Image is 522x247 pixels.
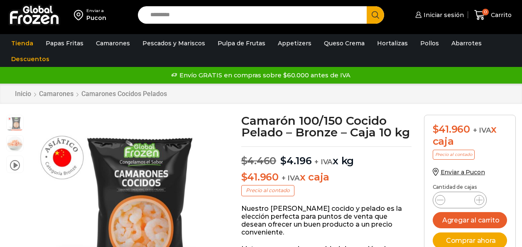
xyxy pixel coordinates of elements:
a: Appetizers [274,35,316,51]
img: address-field-icon.svg [74,8,86,22]
a: Camarones Cocidos Pelados [81,90,167,98]
span: + IVA [314,158,333,166]
a: Camarones [92,35,134,51]
a: Pescados y Mariscos [138,35,209,51]
span: + IVA [473,126,491,134]
bdi: 4.460 [241,155,277,167]
a: Camarones [39,90,74,98]
a: Inicio [15,90,32,98]
span: $ [433,123,439,135]
a: Hortalizas [373,35,412,51]
a: Enviar a Pucon [433,168,485,176]
bdi: 41.960 [241,171,279,183]
bdi: 41.960 [433,123,470,135]
bdi: 4.196 [280,155,312,167]
a: Descuentos [7,51,54,67]
p: Cantidad de cajas [433,184,507,190]
span: Camarón 100/150 Cocido Pelado [7,115,23,132]
span: + IVA [282,174,300,182]
div: Pucon [86,14,106,22]
span: 100-150 [7,136,23,152]
span: Iniciar sesión [422,11,464,19]
span: Carrito [489,11,512,19]
a: Pulpa de Frutas [213,35,270,51]
nav: Breadcrumb [15,90,167,98]
p: Precio al contado [433,150,475,160]
a: 0 Carrito [472,5,514,25]
p: x kg [241,146,412,167]
a: Pollos [416,35,443,51]
a: Queso Crema [320,35,369,51]
p: Precio al contado [241,185,294,196]
a: Papas Fritas [42,35,88,51]
input: Product quantity [452,194,468,206]
div: x caja [433,123,507,148]
p: x caja [241,171,412,183]
span: Enviar a Pucon [441,168,485,176]
span: 0 [482,9,489,15]
div: Enviar a [86,8,106,14]
span: $ [241,155,248,167]
button: Search button [367,6,384,24]
a: Iniciar sesión [413,7,464,23]
button: Agregar al carrito [433,212,507,228]
a: Tienda [7,35,37,51]
a: Abarrotes [447,35,486,51]
span: $ [241,171,248,183]
p: Nuestro [PERSON_NAME] cocido y pelado es la elección perfecta para puntos de venta que desean ofr... [241,205,412,237]
h1: Camarón 100/150 Cocido Pelado – Bronze – Caja 10 kg [241,115,412,138]
span: $ [280,155,287,167]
